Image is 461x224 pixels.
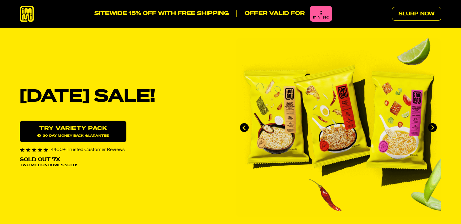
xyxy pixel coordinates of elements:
button: Go to last slide [240,123,249,132]
span: min [313,15,320,19]
div: 4400+ Trusted Customer Reviews [20,147,225,152]
div: immi slideshow [236,38,441,217]
p: SITEWIDE 15% OFF WITH FREE SHIPPING [94,10,229,17]
button: Next slide [428,123,437,132]
span: sec [323,15,329,19]
li: 1 of 4 [236,38,441,217]
a: Try variety Pack30 day money-back guarantee [20,121,126,142]
span: 30 day money-back guarantee [37,134,109,137]
span: Two Million Bowls Sold! [20,164,77,167]
a: Slurp Now [392,7,441,21]
h1: [DATE] SALE! [20,88,225,106]
div: : [320,8,322,16]
p: Sold Out 7X [20,157,60,162]
p: Offer valid for [236,10,305,17]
